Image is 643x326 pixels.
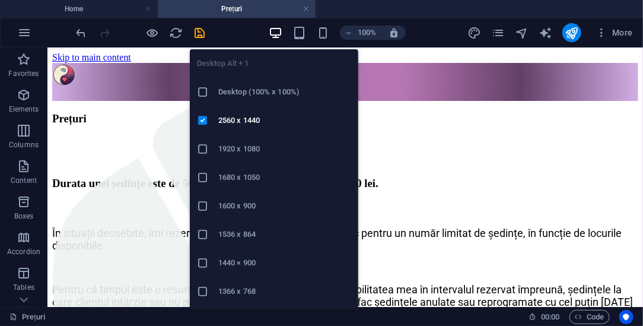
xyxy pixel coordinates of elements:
[358,26,377,40] h6: 100%
[539,26,552,40] i: AI Writer
[575,310,604,324] span: Code
[169,26,183,40] button: reload
[565,26,578,40] i: Publish
[539,26,553,40] button: text_generator
[541,310,559,324] span: 00 00
[619,310,634,324] button: Usercentrics
[218,85,351,99] h6: Desktop (100% x 100%)
[218,170,351,185] h6: 1680 x 1050
[467,26,482,40] button: design
[14,211,34,221] p: Boxes
[218,227,351,242] h6: 1536 x 864
[7,247,40,257] p: Accordion
[515,26,529,40] button: navigator
[491,26,505,40] i: Pages (Ctrl+Alt+S)
[569,310,610,324] button: Code
[596,27,633,39] span: More
[529,310,560,324] h6: Session time
[11,176,37,185] p: Content
[218,199,351,213] h6: 1600 x 900
[170,26,183,40] i: Reload page
[5,5,84,15] a: Skip to main content
[467,26,481,40] i: Design (Ctrl+Alt+Y)
[591,23,638,42] button: More
[389,27,399,38] i: On resize automatically adjust zoom level to fit chosen device.
[549,312,551,321] span: :
[562,23,581,42] button: publish
[9,140,39,150] p: Columns
[74,26,88,40] button: undo
[218,256,351,270] h6: 1440 × 900
[340,26,382,40] button: 100%
[193,26,207,40] i: Save (Ctrl+S)
[193,26,207,40] button: save
[515,26,529,40] i: Navigator
[8,69,39,78] p: Favorites
[145,26,160,40] button: Click here to leave preview mode and continue editing
[218,113,351,128] h6: 2560 x 1440
[218,142,351,156] h6: 1920 x 1080
[13,283,34,292] p: Tables
[491,26,505,40] button: pages
[9,105,39,114] p: Elements
[218,284,351,299] h6: 1366 x 768
[9,310,45,324] a: Click to cancel selection. Double-click to open Pages
[75,26,88,40] i: Undo: Change text (Ctrl+Z)
[158,2,316,15] h4: Prețuri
